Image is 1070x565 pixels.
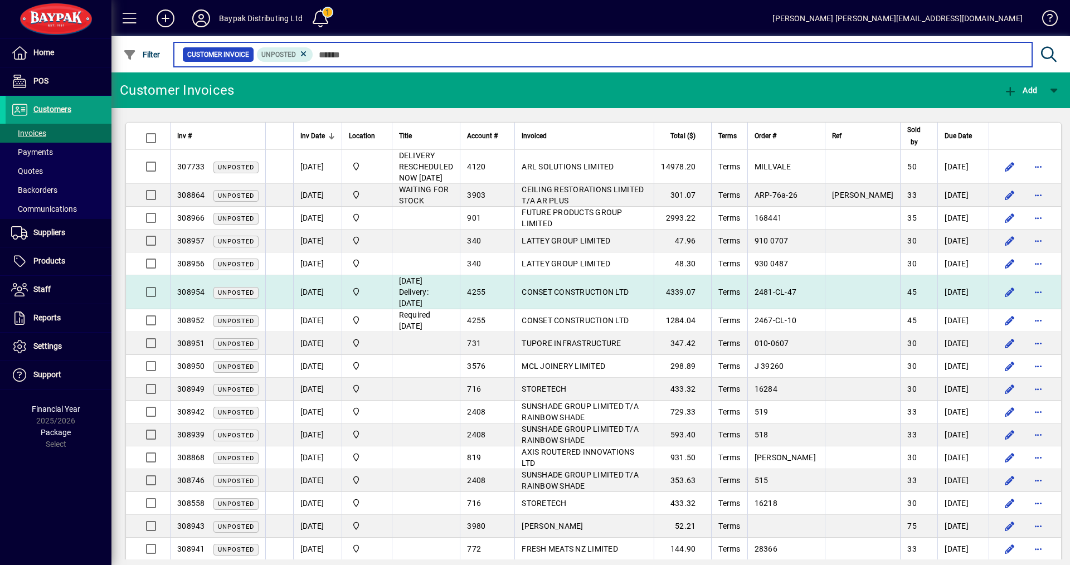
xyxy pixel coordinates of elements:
span: 33 [907,407,917,416]
button: Edit [1000,232,1018,250]
span: 30 [907,259,917,268]
td: [DATE] [937,184,989,207]
span: Filter [123,50,160,59]
button: Edit [1000,158,1018,176]
span: Baypak - Onekawa [349,257,385,270]
span: Unposted [218,164,254,171]
span: Unposted [218,432,254,439]
button: Edit [1000,471,1018,489]
button: Edit [1000,494,1018,512]
button: More options [1029,209,1047,227]
span: Communications [11,204,77,213]
span: 30 [907,384,917,393]
span: Home [33,48,54,57]
td: 298.89 [654,355,711,378]
td: 353.63 [654,469,711,492]
span: Unposted [218,289,254,296]
button: Edit [1000,357,1018,375]
button: More options [1029,540,1047,558]
span: Inv Date [300,130,325,142]
td: 301.07 [654,184,711,207]
a: Support [6,361,111,389]
button: More options [1029,426,1047,444]
td: 729.33 [654,401,711,423]
span: Terms [718,453,740,462]
span: 30 [907,339,917,348]
button: More options [1029,158,1047,176]
span: Total ($) [670,130,695,142]
button: More options [1029,334,1047,352]
button: More options [1029,471,1047,489]
span: FRESH MEATS NZ LIMITED [522,544,618,553]
span: Baypak - Onekawa [349,235,385,247]
div: Account # [467,130,508,142]
span: 308558 [177,499,205,508]
button: More options [1029,186,1047,204]
a: Suppliers [6,219,111,247]
span: CONSET CONSTRUCTION LTD [522,316,629,325]
span: Terms [718,522,740,530]
a: Communications [6,199,111,218]
span: Terms [718,430,740,439]
span: 307733 [177,162,205,171]
td: [DATE] [937,355,989,378]
span: 308951 [177,339,205,348]
span: Invoices [11,129,46,138]
span: 308864 [177,191,205,199]
span: 35 [907,213,917,222]
td: [DATE] [293,150,342,184]
div: Invoiced [522,130,647,142]
span: WAITING FOR STOCK [399,185,449,205]
td: [DATE] [937,515,989,538]
span: Terms [718,259,740,268]
div: Order # [755,130,819,142]
span: CONSET CONSTRUCTION LTD [522,288,629,296]
span: 45 [907,288,917,296]
span: Baypak - Onekawa [349,189,385,201]
span: Baypak - Onekawa [349,360,385,372]
span: SUNSHADE GROUP LIMITED T/A RAINBOW SHADE [522,402,639,422]
span: Unposted [218,318,254,325]
span: Unposted [218,386,254,393]
span: Terms [718,162,740,171]
span: Baypak - Onekawa [349,314,385,327]
mat-chip: Customer Invoice Status: Unposted [257,47,313,62]
span: Terms [718,384,740,393]
a: Products [6,247,111,275]
a: Reports [6,304,111,332]
span: POS [33,76,48,85]
span: Quotes [11,167,43,176]
span: Unposted [218,363,254,371]
span: Unposted [218,261,254,268]
span: 308942 [177,407,205,416]
span: 50 [907,162,917,171]
button: More options [1029,494,1047,512]
div: Due Date [945,130,982,142]
span: Unposted [218,192,254,199]
span: 33 [907,430,917,439]
span: 16284 [755,384,777,393]
span: Baypak - Onekawa [349,160,385,173]
div: Customer Invoices [120,81,234,99]
span: AXIS ROUTERED INNOVATIONS LTD [522,447,634,467]
td: [DATE] [937,332,989,355]
button: Edit [1000,449,1018,466]
span: 308941 [177,544,205,553]
span: 28366 [755,544,777,553]
span: Unposted [218,340,254,348]
span: Unposted [218,455,254,462]
span: Unposted [218,500,254,508]
span: 75 [907,522,917,530]
button: More options [1029,311,1047,329]
span: 518 [755,430,769,439]
span: Backorders [11,186,57,194]
button: Edit [1000,403,1018,421]
span: SUNSHADE GROUP LIMITED T/A RAINBOW SHADE [522,425,639,445]
span: Terms [718,213,740,222]
span: 308950 [177,362,205,371]
span: 16218 [755,499,777,508]
span: Suppliers [33,228,65,237]
button: Edit [1000,255,1018,272]
span: Title [399,130,412,142]
td: [DATE] [937,252,989,275]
